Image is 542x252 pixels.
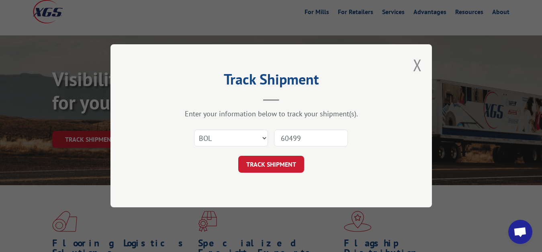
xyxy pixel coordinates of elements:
[508,220,532,244] div: Open chat
[413,54,422,76] button: Close modal
[238,156,304,173] button: TRACK SHIPMENT
[274,130,348,147] input: Number(s)
[151,74,392,89] h2: Track Shipment
[151,109,392,119] div: Enter your information below to track your shipment(s).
